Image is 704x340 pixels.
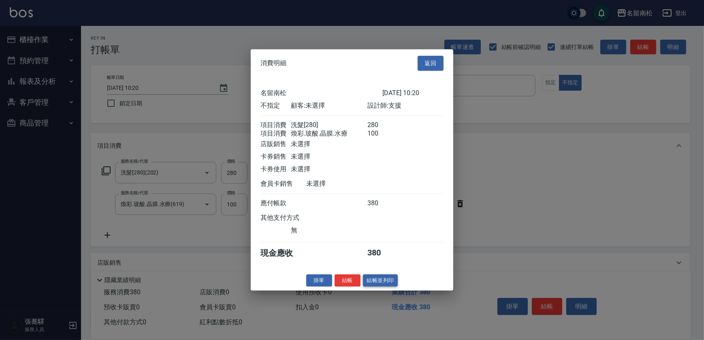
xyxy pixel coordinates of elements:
button: 結帳 [335,274,361,287]
div: 應付帳款 [260,199,291,207]
div: 未選擇 [291,152,367,161]
div: 不指定 [260,101,291,110]
button: 結帳並列印 [363,274,398,287]
div: 其他支付方式 [260,213,322,222]
div: 項目消費 [260,121,291,129]
div: 未選擇 [291,165,367,173]
div: 280 [367,121,398,129]
span: 消費明細 [260,59,286,67]
div: 380 [367,199,398,207]
div: 未選擇 [306,179,382,188]
div: 未選擇 [291,140,367,148]
div: 卡券使用 [260,165,291,173]
div: 項目消費 [260,129,291,138]
div: 煥彩.玻酸.晶膜.水療 [291,129,367,138]
button: 掛單 [306,274,332,287]
div: 卡券銷售 [260,152,291,161]
div: 設計師: 支援 [367,101,444,110]
div: 顧客: 未選擇 [291,101,367,110]
div: 100 [367,129,398,138]
div: 會員卡銷售 [260,179,306,188]
button: 返回 [418,56,444,71]
div: 店販銷售 [260,140,291,148]
div: 洗髮[280] [291,121,367,129]
div: 名留南松 [260,89,382,97]
div: 無 [291,226,367,234]
div: 現金應收 [260,247,306,258]
div: [DATE] 10:20 [382,89,444,97]
div: 380 [367,247,398,258]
